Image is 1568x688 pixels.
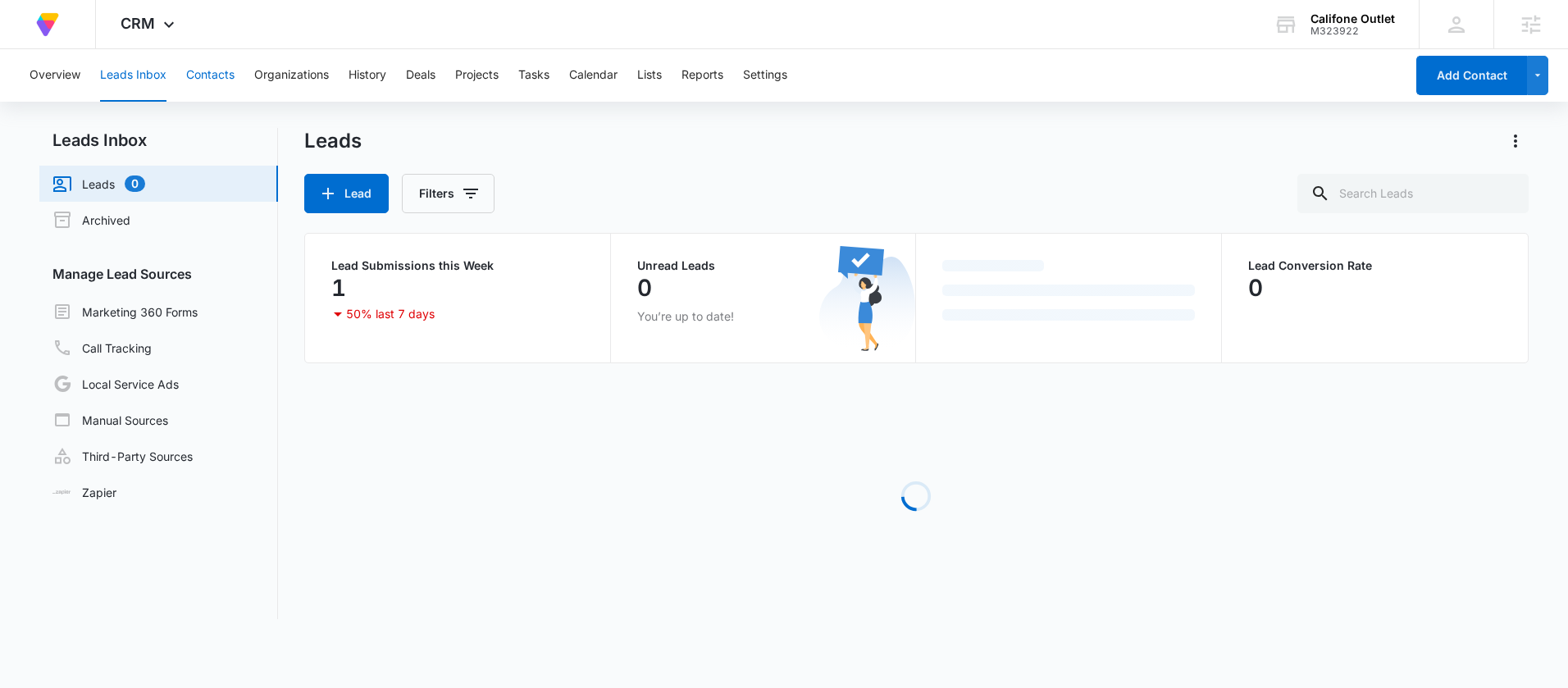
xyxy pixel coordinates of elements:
[100,49,166,102] button: Leads Inbox
[304,174,389,213] button: Lead
[743,49,787,102] button: Settings
[52,338,152,358] a: Call Tracking
[1310,25,1395,37] div: account id
[349,49,386,102] button: History
[406,49,435,102] button: Deals
[254,49,329,102] button: Organizations
[39,128,278,153] h2: Leads Inbox
[681,49,723,102] button: Reports
[304,129,362,153] h1: Leads
[1297,174,1529,213] input: Search Leads
[1310,12,1395,25] div: account name
[52,174,145,194] a: Leads0
[52,302,198,321] a: Marketing 360 Forms
[52,210,130,230] a: Archived
[455,49,499,102] button: Projects
[331,275,346,301] p: 1
[346,308,435,320] p: 50% last 7 days
[121,15,155,32] span: CRM
[30,49,80,102] button: Overview
[569,49,618,102] button: Calendar
[518,49,549,102] button: Tasks
[1248,260,1502,271] p: Lead Conversion Rate
[402,174,495,213] button: Filters
[331,260,584,271] p: Lead Submissions this Week
[637,49,662,102] button: Lists
[1502,128,1529,154] button: Actions
[39,264,278,284] h3: Manage Lead Sources
[186,49,235,102] button: Contacts
[52,410,168,430] a: Manual Sources
[52,484,116,501] a: Zapier
[52,374,179,394] a: Local Service Ads
[637,275,652,301] p: 0
[33,10,62,39] img: Volusion
[637,260,890,271] p: Unread Leads
[52,446,193,466] a: Third-Party Sources
[1416,56,1527,95] button: Add Contact
[1248,275,1263,301] p: 0
[637,308,890,325] p: You’re up to date!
